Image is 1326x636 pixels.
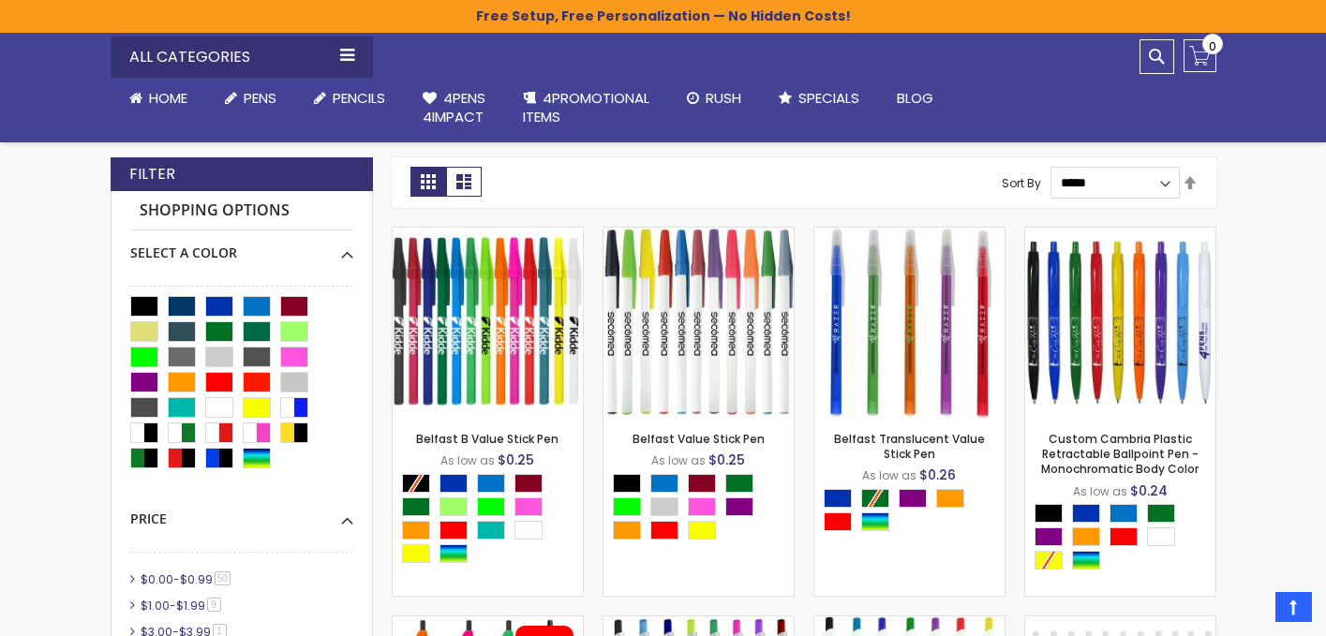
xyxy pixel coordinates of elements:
div: Green Light [440,497,468,516]
a: Preston W Click Pen [1025,615,1215,631]
a: 4PROMOTIONALITEMS [504,78,668,139]
a: Belfast Value Stick Pen [633,431,765,447]
div: Black [613,474,641,493]
a: 0 [1184,39,1216,72]
a: Preston Translucent Pen [603,615,794,631]
a: Specials [760,78,878,119]
span: 4PROMOTIONAL ITEMS [523,88,649,126]
div: Yellow [402,544,430,563]
div: Pink [514,497,543,516]
span: $0.26 [919,466,956,484]
strong: Shopping Options [130,191,353,231]
span: As low as [440,452,495,468]
div: Red [1110,527,1138,546]
div: Select A Color [1035,504,1215,574]
div: Select A Color [402,474,583,568]
span: $1.99 [176,598,205,614]
div: Lime Green [477,497,505,516]
a: $0.00-$0.9950 [136,571,237,587]
div: Orange [1072,527,1100,546]
div: Select A Color [824,489,1005,536]
span: As low as [651,452,706,468]
div: Orange [936,489,964,508]
a: 4Pens4impact [404,78,504,139]
span: 9 [207,598,221,612]
div: Teal [477,521,505,540]
img: Belfast Translucent Value Stick Pen [814,228,1005,418]
div: Green [402,497,430,516]
div: Assorted [861,512,889,531]
span: $0.00 [141,571,173,587]
span: Blog [897,88,933,108]
div: Red [440,521,468,540]
span: Pencils [333,88,385,108]
div: Lime Green [613,497,641,516]
span: As low as [1073,483,1127,499]
a: Pencils [295,78,404,119]
div: Blue Light [1110,504,1138,523]
div: Select A Color [613,474,794,544]
span: Rush [706,88,741,108]
div: Blue Light [650,474,678,493]
a: $1.00-$1.999 [136,598,228,614]
div: Orange [402,521,430,540]
a: Custom Cambria Plastic Retractable Ballpoint Pen - Monochromatic Body Color [1025,227,1215,243]
span: $0.24 [1130,481,1168,500]
div: Blue [440,474,468,493]
span: Home [149,88,187,108]
div: Yellow [688,521,716,540]
div: Blue Light [477,474,505,493]
div: Pink [688,497,716,516]
div: Purple [1035,527,1063,546]
img: Belfast Value Stick Pen [603,228,794,418]
div: Assorted [440,544,468,563]
a: Belfast Value Stick Pen [603,227,794,243]
a: Belfast Translucent Value Stick Pen [834,431,985,462]
a: Rush [668,78,760,119]
div: Orange [613,521,641,540]
span: Specials [798,88,859,108]
a: Blog [878,78,952,119]
img: Belfast B Value Stick Pen [393,228,583,418]
div: Green [1147,504,1175,523]
div: Blue [824,489,852,508]
div: Burgundy [688,474,716,493]
span: 0 [1209,37,1216,55]
div: Red [824,512,852,531]
a: Belfast B Value Stick Pen [393,227,583,243]
a: Pens [206,78,295,119]
img: Custom Cambria Plastic Retractable Ballpoint Pen - Monochromatic Body Color [1025,228,1215,418]
div: Blue [1072,504,1100,523]
a: Belfast B Value Stick Pen [416,431,559,447]
div: Grey Light [650,497,678,516]
a: Neon Slimster Pen [393,615,583,631]
a: Home [111,78,206,119]
a: Belfast Translucent Value Stick Pen [814,227,1005,243]
span: 4Pens 4impact [423,88,485,126]
span: $0.25 [498,451,534,469]
span: Pens [244,88,276,108]
label: Sort By [1002,174,1041,190]
strong: Grid [410,167,446,197]
div: Burgundy [514,474,543,493]
span: $1.00 [141,598,170,614]
span: $0.25 [708,451,745,469]
a: Custom Cambria Plastic Retractable Ballpoint Pen - Monochromatic Body Color [1041,431,1199,477]
div: Red [650,521,678,540]
a: Preston B Click Pen [814,615,1005,631]
div: White [514,521,543,540]
div: Black [1035,504,1063,523]
a: Top [1275,592,1312,622]
div: Purple [725,497,753,516]
div: Select A Color [130,230,353,262]
div: Green [725,474,753,493]
span: $0.99 [180,571,213,587]
span: As low as [862,467,916,483]
div: White [1147,527,1175,546]
strong: Filter [129,164,175,185]
div: Assorted [1072,551,1100,569]
span: 50 [215,571,231,585]
div: Purple [899,489,927,508]
div: Price [130,496,353,528]
div: All Categories [111,37,373,78]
